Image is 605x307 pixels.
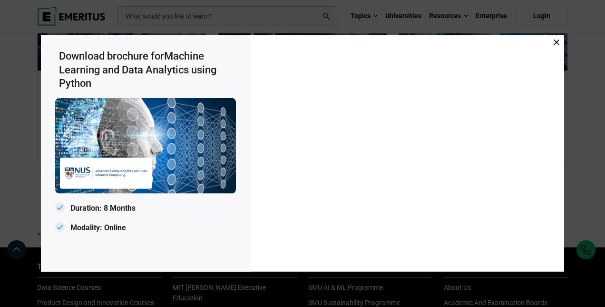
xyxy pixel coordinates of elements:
[55,201,236,216] p: Duration: 8 Months
[255,40,559,264] iframe: Download Brochure
[55,221,236,235] p: Modality: Online
[55,98,236,194] img: Emeritus
[59,50,236,91] h3: Download brochure for
[59,50,216,89] span: Machine Learning and Data Analytics using Python
[65,163,147,184] img: Emeritus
